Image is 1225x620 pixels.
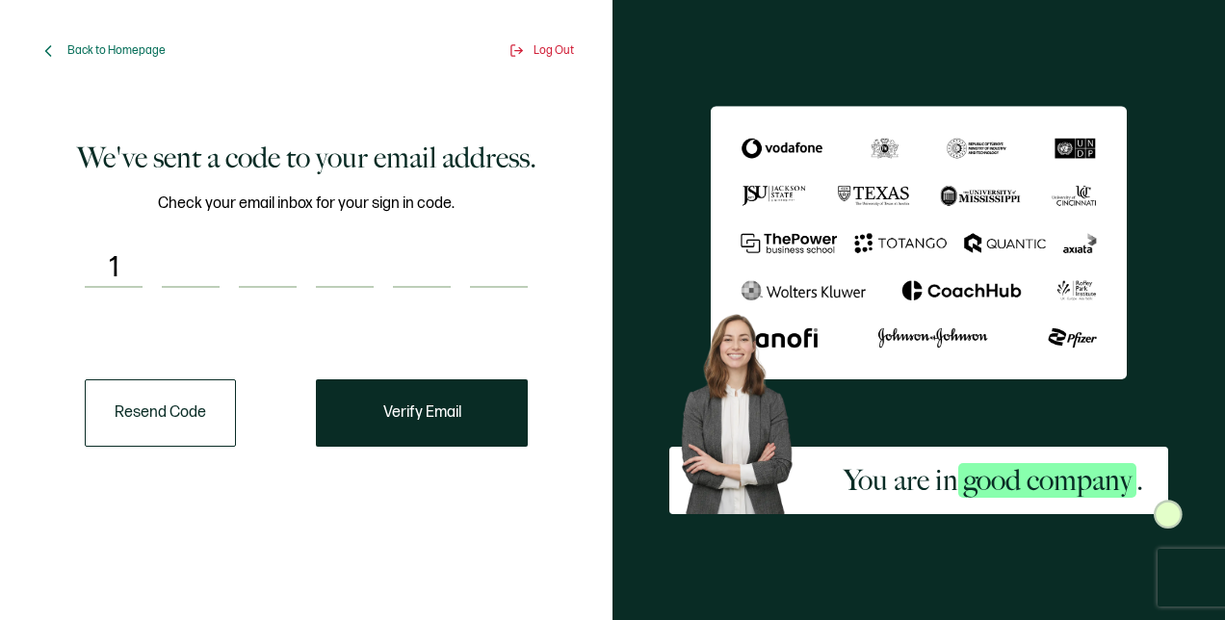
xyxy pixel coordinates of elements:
[711,106,1127,380] img: Sertifier We've sent a code to your email address.
[77,139,536,177] h1: We've sent a code to your email address.
[844,461,1143,500] h2: You are in .
[1129,528,1225,620] iframe: Chat Widget
[158,192,455,216] span: Check your email inbox for your sign in code.
[534,43,574,58] span: Log Out
[67,43,166,58] span: Back to Homepage
[669,304,820,514] img: Sertifier Signup - You are in <span class="strong-h">good company</span>. Hero
[316,379,528,447] button: Verify Email
[958,463,1136,498] span: good company
[85,379,236,447] button: Resend Code
[383,405,461,421] span: Verify Email
[1154,500,1183,529] img: Sertifier Signup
